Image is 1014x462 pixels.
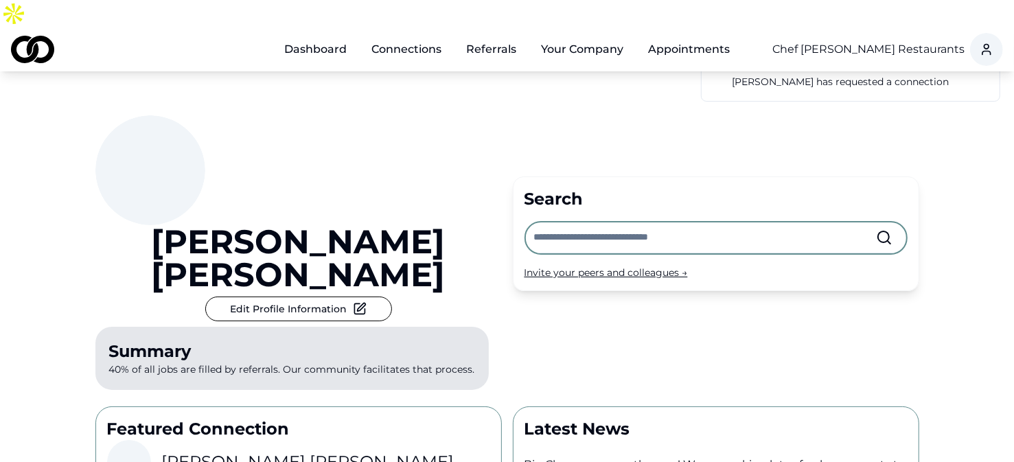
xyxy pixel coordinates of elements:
img: logo [11,36,54,63]
button: Edit Profile Information [205,297,392,321]
a: You currently have a pending connectionnotification.[PERSON_NAME] has requested a connection [732,58,989,90]
p: 40% of all jobs are filled by referrals. Our community facilitates that process. [95,327,489,390]
div: Invite your peers and colleagues → [525,266,908,279]
button: Chef [PERSON_NAME] Restaurants [772,41,965,58]
nav: Main [273,36,741,63]
button: Your Company [530,36,634,63]
a: Referrals [455,36,527,63]
div: Summary [109,340,475,362]
p: Latest News [525,418,908,440]
p: Featured Connection [107,418,490,440]
a: Dashboard [273,36,358,63]
a: [PERSON_NAME] [PERSON_NAME] [95,225,502,291]
a: Appointments [637,36,741,63]
a: Connections [360,36,452,63]
p: [PERSON_NAME] has requested a connection [732,74,989,90]
div: Search [525,188,908,210]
